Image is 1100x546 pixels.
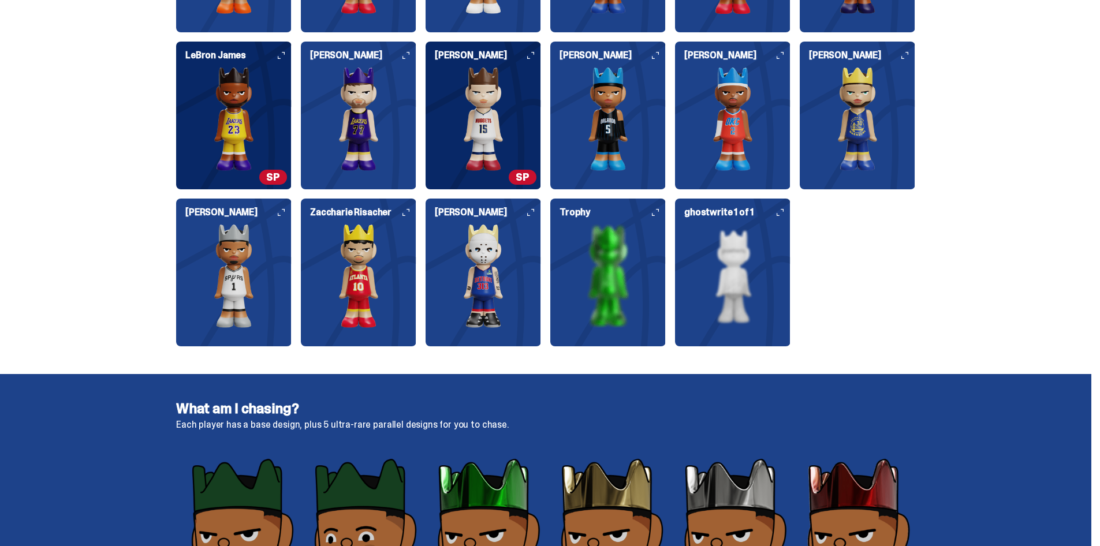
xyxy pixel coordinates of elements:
p: Each player has a base design, plus 5 ultra-rare parallel designs for you to chase. [176,420,915,429]
img: card image [675,67,790,171]
h6: LeBron James [185,51,292,60]
img: card image [176,224,292,328]
h6: ghostwrite 1 of 1 [684,208,790,217]
h6: [PERSON_NAME] [435,208,541,217]
h6: [PERSON_NAME] [684,51,790,60]
img: card image [426,224,541,328]
img: card image [550,224,666,328]
img: card image [675,224,790,328]
h6: [PERSON_NAME] [435,51,541,60]
h6: [PERSON_NAME] [310,51,416,60]
span: SP [509,170,536,185]
img: card image [301,67,416,171]
img: card image [301,224,416,328]
img: card image [426,67,541,171]
img: card image [550,67,666,171]
img: card image [176,67,292,171]
span: SP [259,170,287,185]
h6: [PERSON_NAME] [560,51,666,60]
h6: Trophy [560,208,666,217]
img: card image [800,67,915,171]
h6: Zaccharie Risacher [310,208,416,217]
h6: [PERSON_NAME] [809,51,915,60]
h4: What am I chasing? [176,402,915,416]
h6: [PERSON_NAME] [185,208,292,217]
